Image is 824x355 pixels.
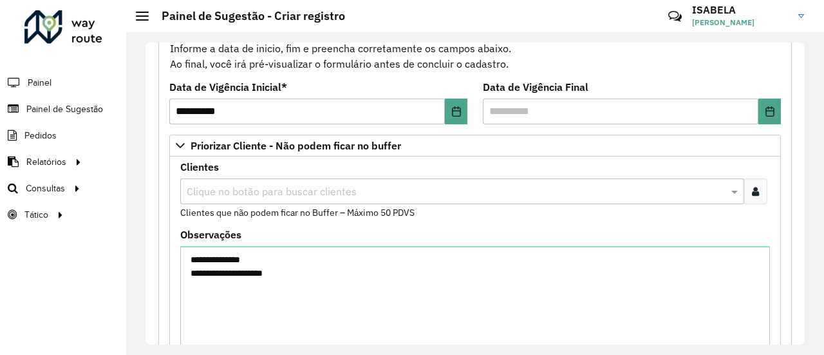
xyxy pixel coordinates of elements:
span: Priorizar Cliente - Não podem ficar no buffer [191,140,401,151]
span: Consultas [26,182,65,195]
button: Choose Date [445,99,467,124]
small: Clientes que não podem ficar no Buffer – Máximo 50 PDVS [180,207,415,218]
span: Painel de Sugestão [26,102,103,116]
span: Pedidos [24,129,57,142]
a: Contato Rápido [661,3,689,30]
label: Clientes [180,159,219,175]
label: Data de Vigência Inicial [169,79,287,95]
span: Painel [28,76,51,90]
div: Informe a data de inicio, fim e preencha corretamente os campos abaixo. Ao final, você irá pré-vi... [169,24,781,72]
h3: ISABELA [692,4,789,16]
h2: Painel de Sugestão - Criar registro [149,9,345,23]
span: [PERSON_NAME] [692,17,789,28]
label: Data de Vigência Final [483,79,588,95]
button: Choose Date [758,99,781,124]
span: Relatórios [26,155,66,169]
a: Priorizar Cliente - Não podem ficar no buffer [169,135,781,157]
span: Tático [24,208,48,222]
label: Observações [180,227,241,242]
